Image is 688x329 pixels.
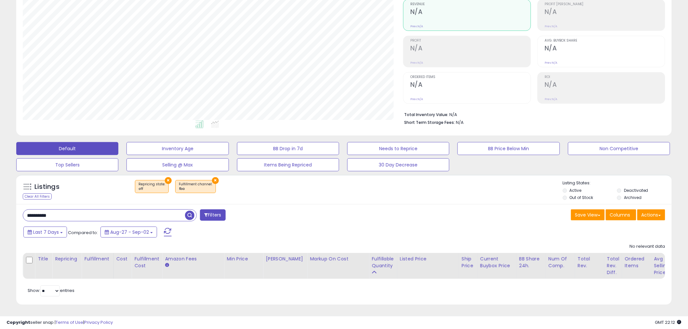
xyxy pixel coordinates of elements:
div: Markup on Cost [310,256,366,262]
span: Profit [PERSON_NAME] [545,3,665,6]
strong: Copyright [7,319,30,325]
span: Show: entries [28,287,74,294]
div: Ship Price [462,256,475,269]
label: Out of Stock [570,195,593,200]
p: Listing States: [563,180,672,186]
th: The percentage added to the cost of goods (COGS) that forms the calculator for Min & Max prices. [307,253,369,279]
b: Total Inventory Value: [404,112,448,117]
button: Filters [200,209,225,221]
button: BB Price Below Min [457,142,560,155]
li: N/A [404,110,660,118]
div: Fulfillment Cost [134,256,159,269]
span: Revenue [410,3,531,6]
button: Inventory Age [126,142,229,155]
button: Needs to Reprice [347,142,449,155]
label: Archived [624,195,642,200]
span: Profit [410,39,531,43]
button: Aug-27 - Sep-02 [100,227,157,238]
small: Amazon Fees. [165,262,169,268]
button: × [165,177,172,184]
small: Prev: N/A [410,61,423,65]
div: Listed Price [400,256,456,262]
div: Min Price [227,256,260,262]
a: Terms of Use [56,319,83,325]
div: Avg Selling Price [654,256,678,276]
a: Privacy Policy [84,319,113,325]
h2: N/A [410,45,531,53]
span: ROI [545,75,665,79]
h2: N/A [545,81,665,90]
div: fba [179,187,212,191]
span: Avg. Buybox Share [545,39,665,43]
h2: N/A [410,81,531,90]
span: 2025-09-10 22:12 GMT [655,319,681,325]
div: Amazon Fees [165,256,221,262]
h5: Listings [34,182,60,191]
div: [PERSON_NAME] [266,256,304,262]
small: Prev: N/A [545,97,557,101]
button: Last 7 Days [23,227,67,238]
button: Non Competitive [568,142,670,155]
span: Last 7 Days [33,229,59,235]
div: seller snap | | [7,320,113,326]
div: Total Rev. Diff. [607,256,619,276]
label: Active [570,188,582,193]
small: Prev: N/A [410,24,423,28]
h2: N/A [410,8,531,17]
button: Default [16,142,118,155]
b: Short Term Storage Fees: [404,120,455,125]
div: Cost [116,256,129,262]
span: Repricing state : [139,182,165,191]
span: Ordered Items [410,75,531,79]
div: No relevant data [630,243,665,250]
button: 30 Day Decrease [347,158,449,171]
div: off [139,187,165,191]
div: Num of Comp. [549,256,572,269]
h2: N/A [545,45,665,53]
span: Fulfillment channel : [179,182,212,191]
div: Current Buybox Price [480,256,514,269]
button: Top Sellers [16,158,118,171]
button: Save View [571,209,605,220]
small: Prev: N/A [410,97,423,101]
div: Title [38,256,49,262]
h2: N/A [545,8,665,17]
div: Clear All Filters [23,193,52,200]
div: Fulfillable Quantity [372,256,394,269]
button: Actions [637,209,665,220]
button: BB Drop in 7d [237,142,339,155]
span: Aug-27 - Sep-02 [110,229,149,235]
button: × [212,177,219,184]
span: Compared to: [68,230,98,236]
div: Ordered Items [625,256,649,269]
button: Selling @ Max [126,158,229,171]
div: Total Rev. [578,256,602,269]
button: Columns [606,209,636,220]
div: Fulfillment [84,256,111,262]
span: N/A [456,119,464,125]
button: Items Being Repriced [237,158,339,171]
div: BB Share 24h. [519,256,543,269]
small: Prev: N/A [545,24,557,28]
span: Columns [610,212,630,218]
div: Repricing [55,256,79,262]
small: Prev: N/A [545,61,557,65]
label: Deactivated [624,188,648,193]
